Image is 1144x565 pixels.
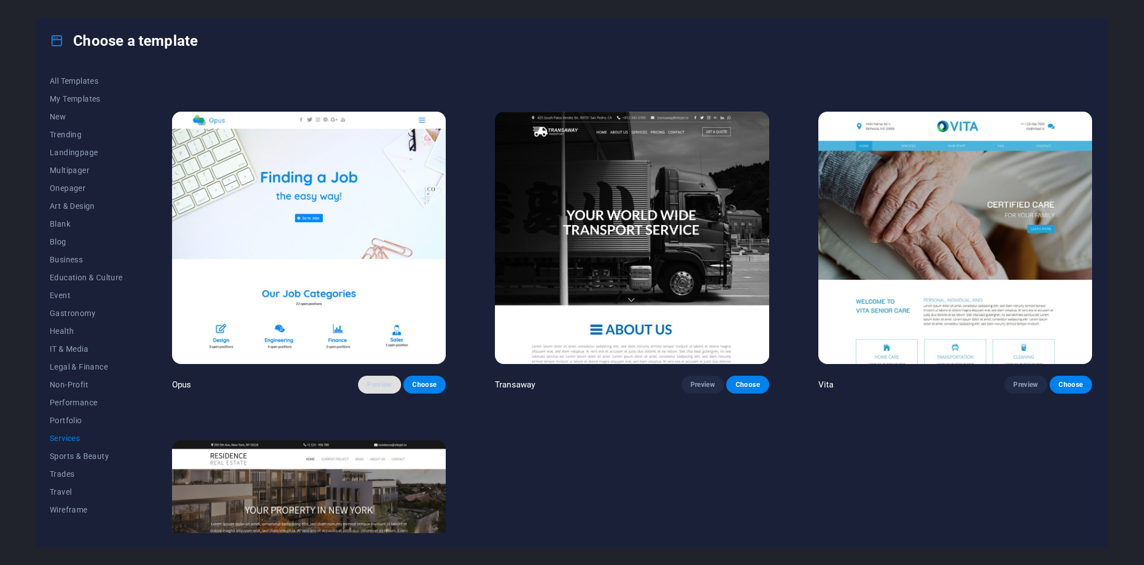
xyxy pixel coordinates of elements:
[50,184,123,193] span: Onepager
[690,380,715,389] span: Preview
[50,143,123,161] button: Landingpage
[50,161,123,179] button: Multipager
[50,411,123,429] button: Portfolio
[1050,376,1092,394] button: Choose
[50,394,123,411] button: Performance
[1004,376,1047,394] button: Preview
[50,179,123,197] button: Onepager
[50,434,123,443] span: Services
[50,398,123,407] span: Performance
[50,32,198,50] h4: Choose a template
[818,112,1092,364] img: Vita
[50,76,123,85] span: All Templates
[50,197,123,215] button: Art & Design
[50,108,123,126] button: New
[358,376,401,394] button: Preview
[50,273,123,282] span: Education & Culture
[403,376,446,394] button: Choose
[50,483,123,501] button: Travel
[50,112,123,121] span: New
[50,380,123,389] span: Non-Profit
[367,380,392,389] span: Preview
[818,379,834,390] p: Vita
[50,219,123,228] span: Blank
[50,362,123,371] span: Legal & Finance
[50,505,123,514] span: Wireframe
[412,380,437,389] span: Choose
[50,501,123,519] button: Wireframe
[50,322,123,340] button: Health
[1059,380,1083,389] span: Choose
[50,452,123,461] span: Sports & Beauty
[50,304,123,322] button: Gastronomy
[50,447,123,465] button: Sports & Beauty
[50,72,123,90] button: All Templates
[495,112,769,364] img: Transaway
[50,376,123,394] button: Non-Profit
[50,429,123,447] button: Services
[50,269,123,286] button: Education & Culture
[50,126,123,143] button: Trending
[50,465,123,483] button: Trades
[50,94,123,103] span: My Templates
[50,255,123,264] span: Business
[681,376,724,394] button: Preview
[50,130,123,139] span: Trending
[50,202,123,210] span: Art & Design
[50,470,123,478] span: Trades
[172,112,446,364] img: Opus
[50,340,123,358] button: IT & Media
[726,376,769,394] button: Choose
[50,233,123,251] button: Blog
[50,148,123,157] span: Landingpage
[735,380,760,389] span: Choose
[172,379,192,390] p: Opus
[1013,380,1038,389] span: Preview
[50,166,123,175] span: Multipager
[50,286,123,304] button: Event
[50,309,123,318] span: Gastronomy
[50,344,123,353] span: IT & Media
[50,327,123,336] span: Health
[50,358,123,376] button: Legal & Finance
[50,291,123,300] span: Event
[50,251,123,269] button: Business
[50,90,123,108] button: My Templates
[50,416,123,425] span: Portfolio
[50,237,123,246] span: Blog
[495,379,535,390] p: Transaway
[50,487,123,496] span: Travel
[50,215,123,233] button: Blank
